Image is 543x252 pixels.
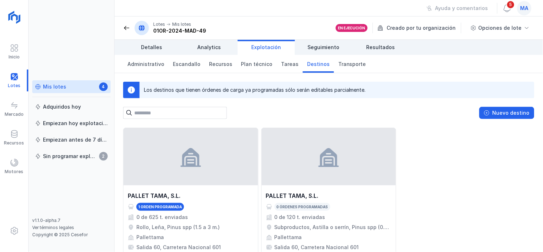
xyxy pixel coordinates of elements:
div: 1 orden programada [139,204,182,209]
span: Plan técnico [241,61,272,68]
a: Tareas [277,55,303,73]
div: En ejecución [338,25,365,30]
span: Destinos [307,61,330,68]
div: Salida 60, Carretera Nacional 601 [275,244,359,251]
div: Inicio [9,54,20,60]
a: Administrativo [123,55,169,73]
a: Escandallo [169,55,205,73]
a: Transporte [334,55,370,73]
span: Analytics [197,44,221,51]
div: Mis lotes [172,22,191,27]
button: Ayuda y comentarios [422,2,493,14]
div: Pallettama [136,234,164,241]
div: Empiezan hoy explotación [43,120,108,127]
a: Empiezan antes de 7 días [32,133,111,146]
div: 01OR-2024-MAD-49 [153,27,206,34]
span: Detalles [141,44,163,51]
a: Explotación [238,40,295,55]
a: Ver términos legales [32,225,74,230]
div: Los destinos que tienen órdenes de carga ya programadas sólo serán editables parcialmente. [144,86,366,94]
div: Salida 60, Carretera Nacional 601 [136,244,221,251]
div: Mercado [5,111,24,117]
a: Detalles [123,40,180,55]
div: PALLET TAMA, S.L. [128,191,180,200]
div: Nuevo destino [493,109,530,117]
span: Resultados [367,44,395,51]
a: Plan técnico [237,55,277,73]
div: 0 órdenes programadas [277,204,328,209]
a: Empiezan hoy explotación [32,117,111,130]
div: Empiezan antes de 7 días [43,136,108,143]
a: Mis lotes4 [32,80,111,93]
span: Seguimiento [308,44,340,51]
a: Recursos [205,55,237,73]
a: Seguimiento [295,40,352,55]
span: Tareas [281,61,299,68]
div: PALLET TAMA, S.L. [266,191,319,200]
span: Transporte [338,61,366,68]
span: Explotación [252,44,281,51]
a: Resultados [352,40,409,55]
div: Lotes [153,22,165,27]
div: Motores [5,169,24,175]
div: Creado por tu organización [378,23,462,33]
span: ma [520,5,529,12]
div: Ayuda y comentarios [435,5,488,12]
div: 0 de 120 t. enviadas [275,214,325,221]
a: Destinos [303,55,334,73]
div: 0 de 625 t. enviadas [136,214,188,221]
span: Recursos [209,61,232,68]
div: Rollo, Leña, Pinus spp (1.5 a 3 m.) [136,224,220,231]
img: logoRight.svg [5,8,23,26]
span: 2 [99,152,108,161]
div: Copyright © 2025 Cesefor [32,232,111,238]
div: Sin programar explotación [43,153,97,160]
a: Analytics [180,40,238,55]
div: Recursos [4,140,24,146]
span: 5 [506,0,515,9]
div: Opciones de lote [479,24,522,32]
div: Adquiridos hoy [43,103,81,110]
div: Subproductos, Astilla o serrín, Pinus spp (0.001 a 0.015 m.) [275,224,392,231]
span: 4 [99,82,108,91]
div: Mis lotes [43,83,66,90]
span: Administrativo [127,61,164,68]
button: Nuevo destino [479,107,534,119]
div: Pallettama [275,234,302,241]
span: Escandallo [173,61,200,68]
div: v1.1.0-alpha.7 [32,218,111,223]
a: Sin programar explotación2 [32,150,111,163]
a: Adquiridos hoy [32,100,111,113]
